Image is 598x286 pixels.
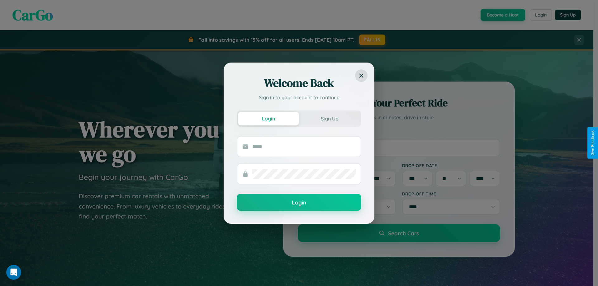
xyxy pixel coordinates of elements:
[238,112,299,125] button: Login
[237,194,361,211] button: Login
[237,76,361,91] h2: Welcome Back
[6,265,21,280] iframe: Intercom live chat
[591,130,595,156] div: Give Feedback
[299,112,360,125] button: Sign Up
[237,94,361,101] p: Sign in to your account to continue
